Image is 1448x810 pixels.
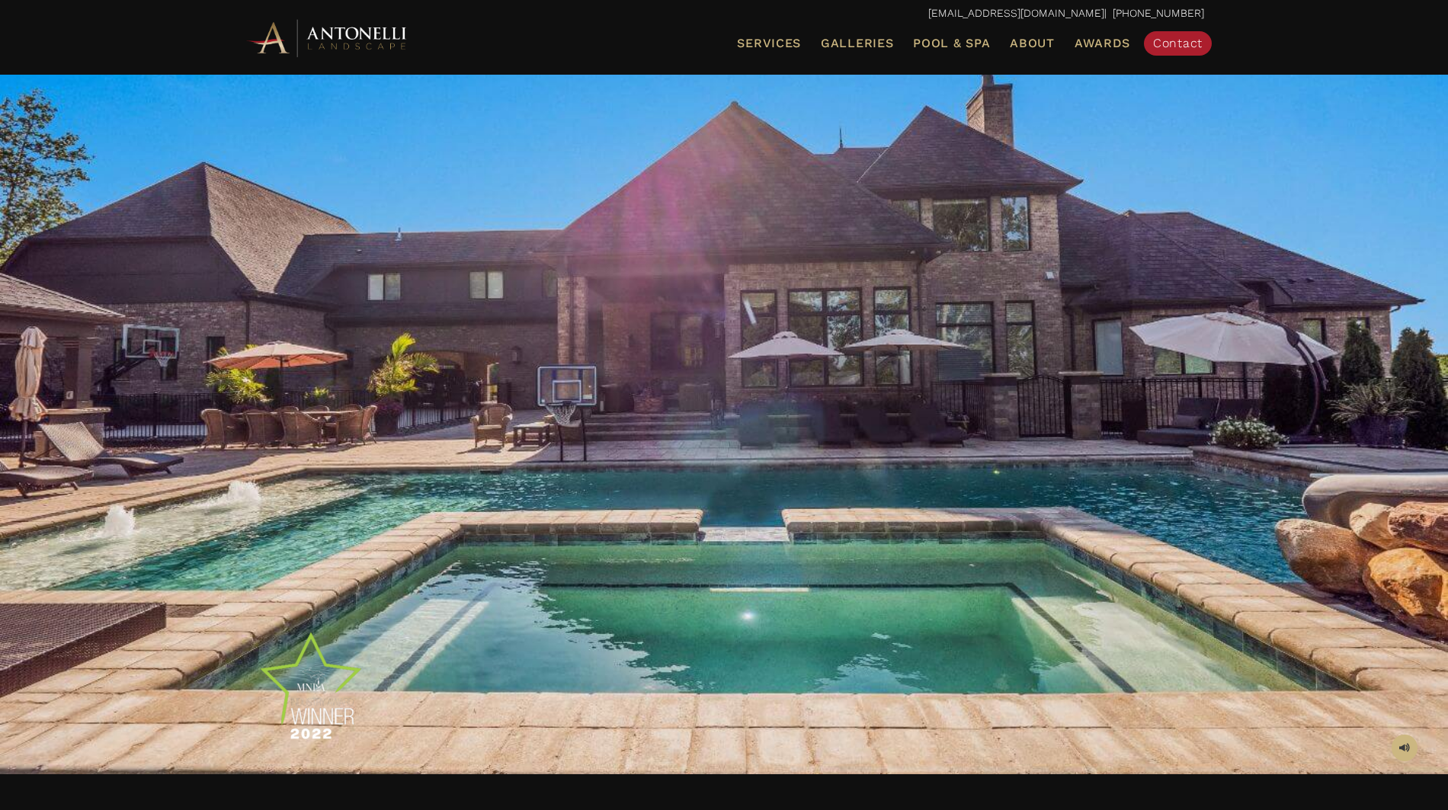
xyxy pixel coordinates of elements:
[1075,36,1130,50] span: Awards
[913,36,990,50] span: Pool & Spa
[254,629,368,744] img: MNLA Winner 2022
[1068,34,1136,53] a: Awards
[815,34,899,53] a: Galleries
[737,37,801,50] span: Services
[244,17,412,59] img: Antonelli Horizontal Logo
[731,34,807,53] a: Services
[1153,36,1203,50] span: Contact
[907,34,996,53] a: Pool & Spa
[1010,37,1055,50] span: About
[1004,34,1061,53] a: About
[1144,31,1212,56] a: Contact
[821,36,893,50] span: Galleries
[244,4,1204,24] p: | [PHONE_NUMBER]
[928,7,1104,19] a: [EMAIL_ADDRESS][DOMAIN_NAME]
